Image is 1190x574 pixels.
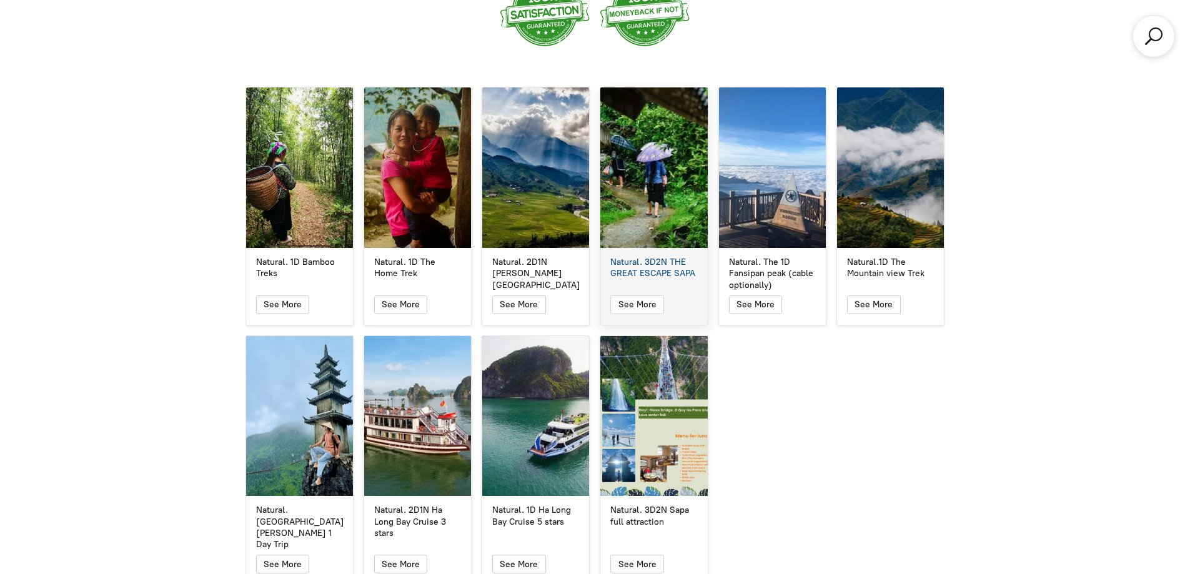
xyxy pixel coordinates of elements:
a: Natural. 2D1N Muong Hoa Valley [482,87,589,248]
div: Natural. [GEOGRAPHIC_DATA][PERSON_NAME] 1 Day Trip [256,505,343,550]
a: Natural. 1D Ha Long Bay Cruise 5 stars [482,505,589,527]
div: Natural. 1D The Home Trek [374,257,461,279]
a: Natural. 1D Ha Long Bay Cruise 5 stars [482,336,589,497]
span: See More [618,299,657,310]
button: See More [374,555,427,573]
a: Natural. 2D1N Ha Long Bay Cruise 3 stars [364,336,471,497]
span: See More [618,559,657,570]
div: Natural. 1D Ha Long Bay Cruise 5 stars [492,505,579,527]
div: Natural.1D The Mountain view Trek [847,257,934,279]
span: See More [855,299,893,310]
div: Natural. 3D2N Sapa full attraction [610,505,697,527]
a: Natural. Ninh Binh 1 Day Trip [246,336,353,497]
span: See More [500,559,538,570]
a: Natural. 3D2N THE GREAT ESCAPE SAPA [600,257,707,279]
a: Natural. The 1D Fansipan peak (cable optionally) [719,257,826,291]
a: Natural. 1D Bamboo Treks [246,257,353,279]
a: Natural. 1D Bamboo Treks [246,87,353,248]
button: See More [256,295,309,314]
a: Natural. 3D2N Sapa full attraction [600,336,707,497]
a: Natural. The 1D Fansipan peak (cable optionally) [719,87,826,248]
span: See More [736,299,775,310]
div: Natural. The 1D Fansipan peak (cable optionally) [729,257,816,291]
button: See More [729,295,782,314]
div: Natural. 3D2N THE GREAT ESCAPE SAPA [610,257,697,279]
span: See More [382,559,420,570]
a: Natural. 3D2N THE GREAT ESCAPE SAPA [600,87,707,248]
a: Natural. 2D1N Ha Long Bay Cruise 3 stars [364,505,471,539]
a: Natural.1D The Mountain view Trek [837,87,944,248]
a: Natural.1D The Mountain view Trek [837,257,944,279]
button: See More [610,555,663,573]
a: Natural. 2D1N [PERSON_NAME][GEOGRAPHIC_DATA] [482,257,589,291]
div: Natural. 2D1N Ha Long Bay Cruise 3 stars [374,505,461,539]
span: See More [500,299,538,310]
div: Natural. 1D Bamboo Treks [256,257,343,279]
button: See More [374,295,427,314]
a: Natural. 1D The Home Trek [364,87,471,248]
button: See More [610,295,663,314]
a: Natural. [GEOGRAPHIC_DATA][PERSON_NAME] 1 Day Trip [246,505,353,550]
div: Natural. 2D1N [PERSON_NAME][GEOGRAPHIC_DATA] [492,257,579,291]
span: See More [264,299,302,310]
a: Natural. 3D2N Sapa full attraction [600,505,707,527]
span: See More [264,559,302,570]
span: See More [382,299,420,310]
button: See More [847,295,900,314]
a: Natural. 1D The Home Trek [364,257,471,279]
button: See More [256,555,309,573]
a: Search products [1143,25,1165,47]
button: See More [492,295,545,314]
button: See More [492,555,545,573]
